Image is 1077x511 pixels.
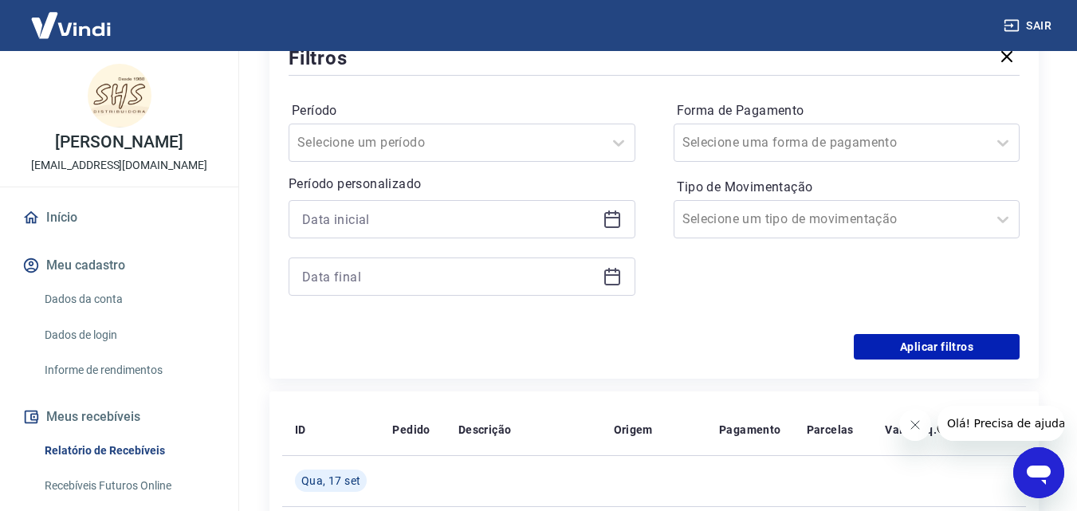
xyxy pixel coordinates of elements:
p: [EMAIL_ADDRESS][DOMAIN_NAME] [31,157,207,174]
iframe: Mensagem da empresa [937,406,1064,441]
button: Meu cadastro [19,248,219,283]
label: Tipo de Movimentação [677,178,1017,197]
p: Pedido [392,422,430,438]
p: [PERSON_NAME] [55,134,183,151]
img: 9ebf16b8-e23d-4c4e-a790-90555234a76e.jpeg [88,64,151,128]
a: Dados da conta [38,283,219,316]
p: Valor Líq. [885,422,937,438]
a: Dados de login [38,319,219,352]
p: Pagamento [719,422,781,438]
p: Origem [614,422,653,438]
button: Meus recebíveis [19,399,219,434]
input: Data inicial [302,207,596,231]
img: Vindi [19,1,123,49]
a: Informe de rendimentos [38,354,219,387]
iframe: Fechar mensagem [899,409,931,441]
input: Data final [302,265,596,289]
p: Descrição [458,422,512,438]
span: Qua, 17 set [301,473,360,489]
button: Aplicar filtros [854,334,1020,360]
button: Sair [1000,11,1058,41]
label: Forma de Pagamento [677,101,1017,120]
h5: Filtros [289,45,348,71]
p: ID [295,422,306,438]
span: Olá! Precisa de ajuda? [10,11,134,24]
iframe: Botão para abrir a janela de mensagens [1013,447,1064,498]
p: Parcelas [807,422,854,438]
a: Início [19,200,219,235]
p: Período personalizado [289,175,635,194]
a: Relatório de Recebíveis [38,434,219,467]
a: Recebíveis Futuros Online [38,470,219,502]
label: Período [292,101,632,120]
